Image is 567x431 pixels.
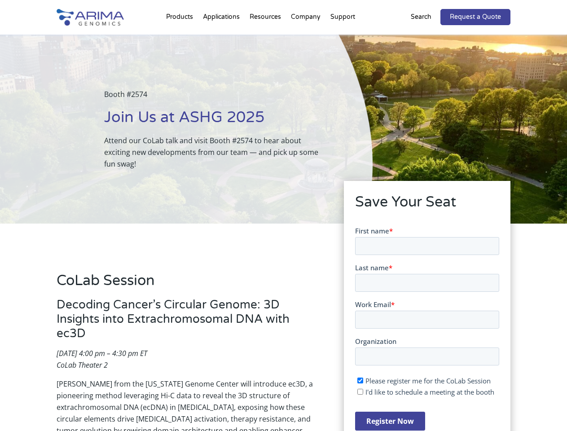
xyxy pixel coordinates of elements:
p: Booth #2574 [104,88,327,107]
h1: Join Us at ASHG 2025 [104,107,327,135]
h2: CoLab Session [57,271,319,298]
a: Request a Quote [440,9,510,25]
img: Arima-Genomics-logo [57,9,124,26]
p: Search [411,11,431,23]
h3: Decoding Cancer’s Circular Genome: 3D Insights into Extrachromosomal DNA with ec3D [57,298,319,347]
em: CoLab Theater 2 [57,360,108,370]
h2: Save Your Seat [355,192,499,219]
em: [DATE] 4:00 pm – 4:30 pm ET [57,348,147,358]
p: Attend our CoLab talk and visit Booth #2574 to hear about exciting new developments from our team... [104,135,327,170]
